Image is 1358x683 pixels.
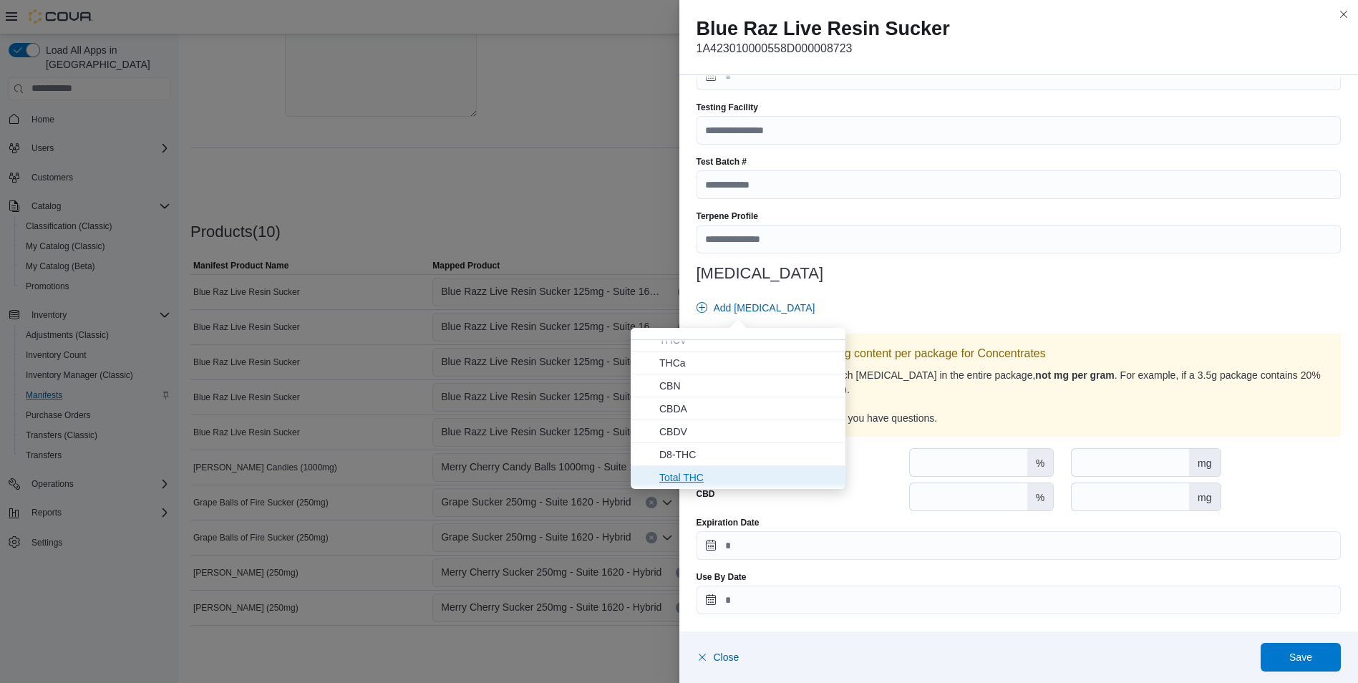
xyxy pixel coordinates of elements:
[1189,483,1220,510] div: mg
[1027,449,1053,476] div: %
[697,531,1342,560] input: Press the down key to open a popover containing a calendar.
[1261,643,1341,672] button: Save
[1335,6,1352,23] button: Close this dialog
[659,400,837,417] span: CBDA
[631,352,845,374] li: THCa
[708,345,1330,362] p: Important: Enter total mg content per package for Concentrates
[697,265,1342,282] h3: [MEDICAL_DATA]
[697,586,1342,614] input: Press the down key to open a popover containing a calendar.
[691,294,821,322] button: Add [MEDICAL_DATA]
[1189,449,1220,476] div: mg
[714,301,815,315] span: Add [MEDICAL_DATA]
[659,354,837,372] span: THCa
[697,210,758,222] label: Terpene Profile
[697,102,758,113] label: Testing Facility
[697,17,1342,40] h2: Blue Raz Live Resin Sucker
[708,411,1330,425] p: Please contact Cova Support if you have questions.
[697,156,747,168] label: Test Batch #
[1035,369,1114,381] b: not mg per gram
[631,237,845,489] ul: Units
[697,40,1342,57] p: 1A423010000558D000008723
[714,650,739,664] span: Close
[1289,650,1312,664] span: Save
[708,368,1330,397] p: Enter the total of each [MEDICAL_DATA] in the entire package, . For example, if a 3.5g package co...
[631,329,845,352] li: THCV
[631,374,845,397] li: CBN
[659,331,837,349] span: THCV
[631,443,845,466] li: D8-THC
[697,62,1342,90] input: Press the down key to open a popover containing a calendar.
[659,446,837,463] span: D8-THC
[697,643,739,672] button: Close
[631,466,845,489] li: Total THC
[697,517,760,528] label: Expiration Date
[631,397,845,420] li: CBDA
[697,488,715,500] label: CBD
[659,377,837,394] span: CBN
[659,423,837,440] span: CBDV
[1027,483,1053,510] div: %
[697,571,747,583] label: Use By Date
[631,420,845,443] li: CBDV
[659,469,837,486] span: Total THC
